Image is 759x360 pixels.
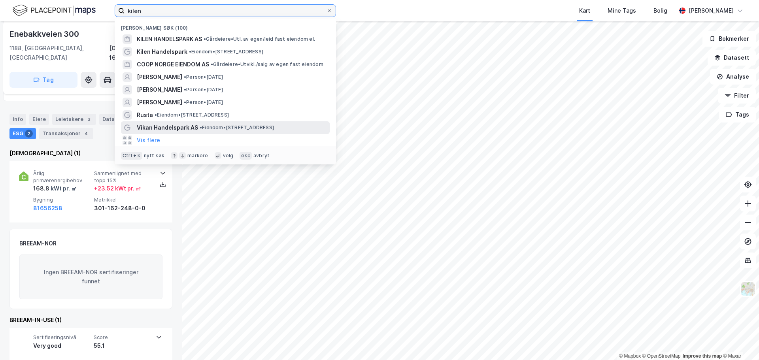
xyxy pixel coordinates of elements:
[19,254,162,300] div: Ingen BREEAM-NOR sertifiseringer funnet
[184,87,223,93] span: Person • [DATE]
[689,6,734,15] div: [PERSON_NAME]
[33,334,91,341] span: Sertifiseringsnivå
[710,69,756,85] button: Analyse
[25,130,33,138] div: 2
[33,341,91,351] div: Very good
[137,98,182,107] span: [PERSON_NAME]
[240,152,252,160] div: esc
[184,99,223,106] span: Person • [DATE]
[155,112,157,118] span: •
[33,204,62,213] button: 81656258
[33,196,91,203] span: Bygning
[204,36,315,42] span: Gårdeiere • Utl. av egen/leid fast eiendom el.
[211,61,213,67] span: •
[211,61,323,68] span: Gårdeiere • Utvikl./salg av egen fast eiendom
[740,281,755,296] img: Z
[184,74,186,80] span: •
[137,123,198,132] span: Vikan Handelspark AS
[49,184,77,193] div: kWt pr. ㎡
[9,315,172,325] div: BREEAM-IN-USE (1)
[642,353,681,359] a: OpenStreetMap
[184,87,186,92] span: •
[33,184,77,193] div: 168.8
[144,153,165,159] div: nytt søk
[85,115,93,123] div: 3
[653,6,667,15] div: Bolig
[94,184,141,193] div: + 23.52 kWt pr. ㎡
[137,60,209,69] span: COOP NORGE EIENDOM AS
[608,6,636,15] div: Mine Tags
[94,204,152,213] div: 301-162-248-0-0
[200,124,202,130] span: •
[137,34,202,44] span: KILEN HANDELSPARK AS
[125,5,326,17] input: Søk på adresse, matrikkel, gårdeiere, leietakere eller personer
[137,47,187,57] span: Kilen Handelspark
[33,170,91,184] span: Årlig primærenergibehov
[200,124,274,131] span: Eiendom • [STREET_ADDRESS]
[109,43,172,62] div: [GEOGRAPHIC_DATA], 162/248
[184,74,223,80] span: Person • [DATE]
[718,88,756,104] button: Filter
[708,50,756,66] button: Datasett
[187,153,208,159] div: markere
[9,28,81,40] div: Enebakkveien 300
[702,31,756,47] button: Bokmerker
[184,99,186,105] span: •
[683,353,722,359] a: Improve this map
[121,152,142,160] div: Ctrl + k
[29,114,49,125] div: Eiere
[137,136,160,145] button: Vis flere
[9,43,109,62] div: 1188, [GEOGRAPHIC_DATA], [GEOGRAPHIC_DATA]
[9,114,26,125] div: Info
[137,72,182,82] span: [PERSON_NAME]
[137,110,153,120] span: Rusta
[94,170,152,184] span: Sammenlignet med topp 15%
[223,153,234,159] div: velg
[52,114,96,125] div: Leietakere
[94,334,151,341] span: Score
[189,49,191,55] span: •
[189,49,263,55] span: Eiendom • [STREET_ADDRESS]
[94,341,151,351] div: 55.1
[9,149,172,158] div: [DEMOGRAPHIC_DATA] (1)
[13,4,96,17] img: logo.f888ab2527a4732fd821a326f86c7f29.svg
[9,128,36,139] div: ESG
[82,130,90,138] div: 4
[204,36,206,42] span: •
[94,196,152,203] span: Matrikkel
[579,6,590,15] div: Kart
[99,114,129,125] div: Datasett
[619,353,641,359] a: Mapbox
[719,107,756,123] button: Tags
[137,85,182,94] span: [PERSON_NAME]
[39,128,93,139] div: Transaksjoner
[9,72,77,88] button: Tag
[253,153,270,159] div: avbryt
[19,239,57,248] div: BREEAM-NOR
[719,322,759,360] iframe: Chat Widget
[155,112,229,118] span: Eiendom • [STREET_ADDRESS]
[115,19,336,33] div: [PERSON_NAME] søk (100)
